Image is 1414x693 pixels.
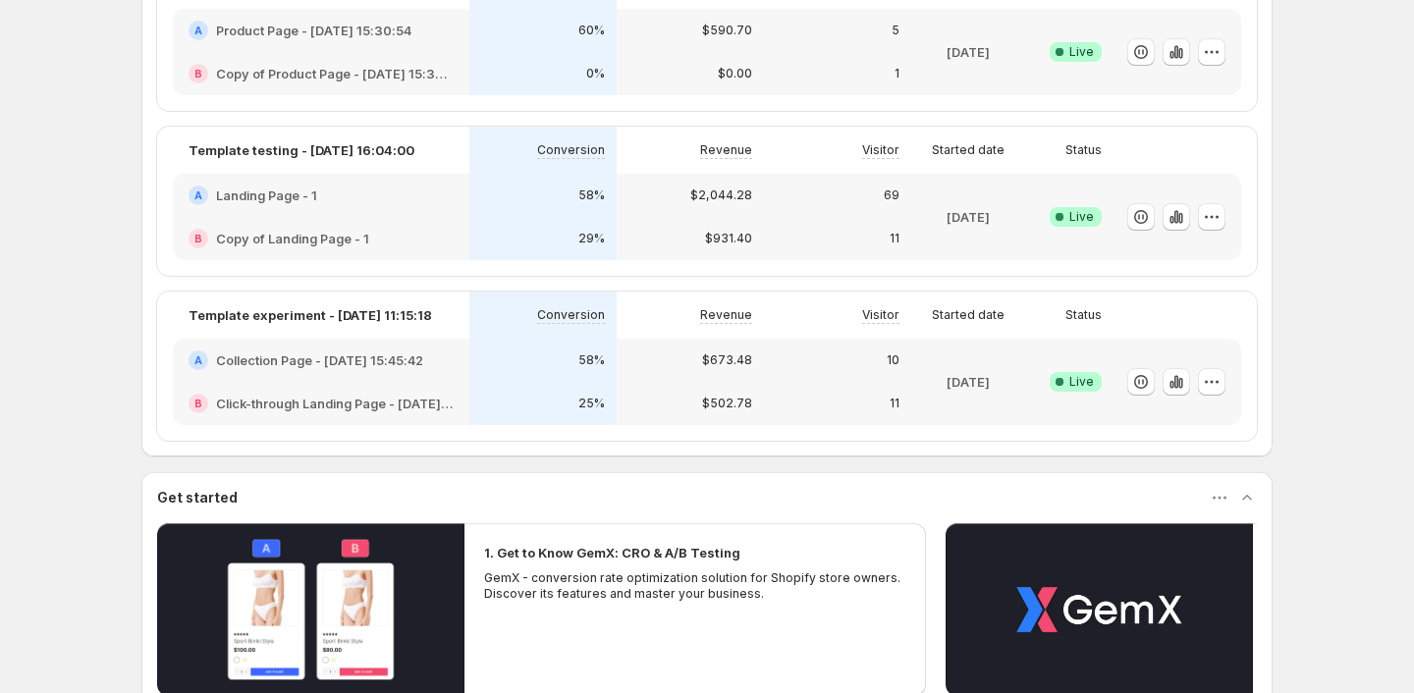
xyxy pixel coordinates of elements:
h2: A [194,354,202,366]
h2: Copy of Product Page - [DATE] 15:30:54 [216,64,454,83]
h2: A [194,25,202,36]
span: Live [1069,374,1094,390]
p: GemX - conversion rate optimization solution for Shopify store owners. Discover its features and ... [484,570,906,602]
p: Template testing - [DATE] 16:04:00 [189,140,414,160]
p: Status [1065,142,1102,158]
p: Revenue [700,142,752,158]
h2: Click-through Landing Page - [DATE] 15:46:31 [216,394,454,413]
p: 58% [578,352,605,368]
p: Started date [932,142,1005,158]
p: 11 [890,231,899,246]
p: 1 [895,66,899,81]
h2: B [194,233,202,244]
h2: Landing Page - 1 [216,186,317,205]
p: 58% [578,187,605,203]
p: $673.48 [702,352,752,368]
p: $0.00 [718,66,752,81]
p: 0% [586,66,605,81]
p: Conversion [537,142,605,158]
h2: B [194,398,202,409]
p: 60% [578,23,605,38]
p: 25% [578,396,605,411]
p: 11 [890,396,899,411]
h3: Get started [157,488,238,507]
p: Started date [932,307,1005,323]
p: Revenue [700,307,752,323]
p: Visitor [862,142,899,158]
h2: Product Page - [DATE] 15:30:54 [216,21,411,40]
span: Live [1069,44,1094,60]
p: $590.70 [702,23,752,38]
h2: 1. Get to Know GemX: CRO & A/B Testing [484,543,740,562]
p: $502.78 [702,396,752,411]
p: Status [1065,307,1102,323]
p: Template experiment - [DATE] 11:15:18 [189,305,432,325]
h2: Collection Page - [DATE] 15:45:42 [216,350,423,370]
h2: A [194,189,202,201]
span: Live [1069,209,1094,225]
h2: Copy of Landing Page - 1 [216,229,369,248]
p: Conversion [537,307,605,323]
p: $2,044.28 [690,187,752,203]
p: 69 [884,187,899,203]
p: 5 [892,23,899,38]
p: 29% [578,231,605,246]
p: 10 [887,352,899,368]
h2: B [194,68,202,80]
p: Visitor [862,307,899,323]
p: [DATE] [947,42,990,62]
p: $931.40 [705,231,752,246]
p: [DATE] [947,372,990,392]
p: [DATE] [947,207,990,227]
